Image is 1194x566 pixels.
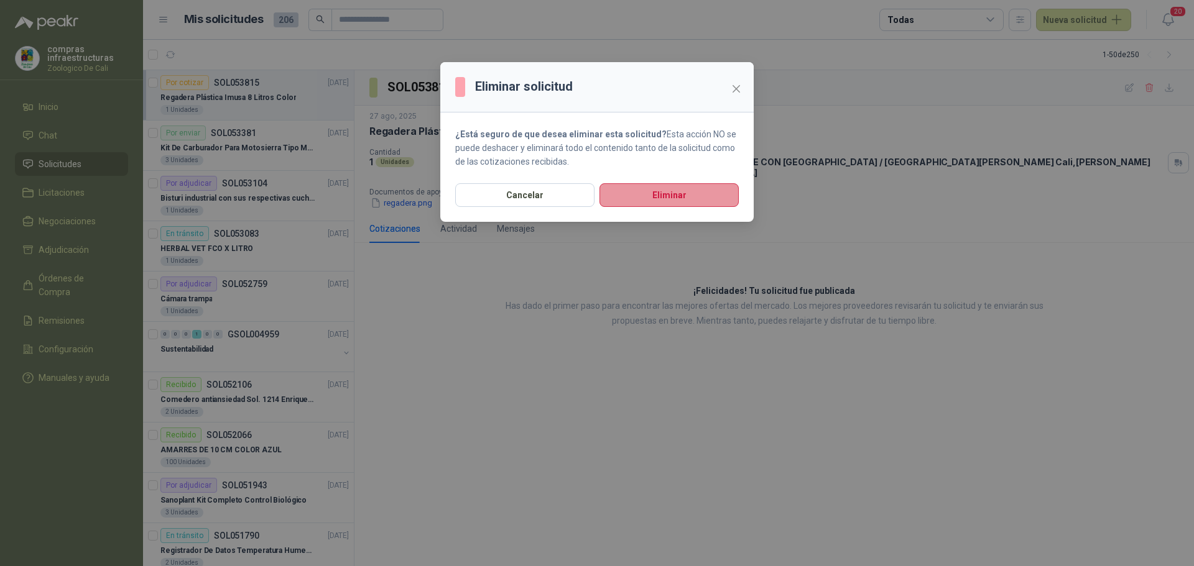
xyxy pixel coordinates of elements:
button: Cancelar [455,183,595,207]
button: Eliminar [599,183,739,207]
button: Close [726,79,746,99]
strong: ¿Está seguro de que desea eliminar esta solicitud? [455,129,667,139]
h3: Eliminar solicitud [475,77,573,96]
p: Esta acción NO se puede deshacer y eliminará todo el contenido tanto de la solicitud como de las ... [455,127,739,168]
span: close [731,84,741,94]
